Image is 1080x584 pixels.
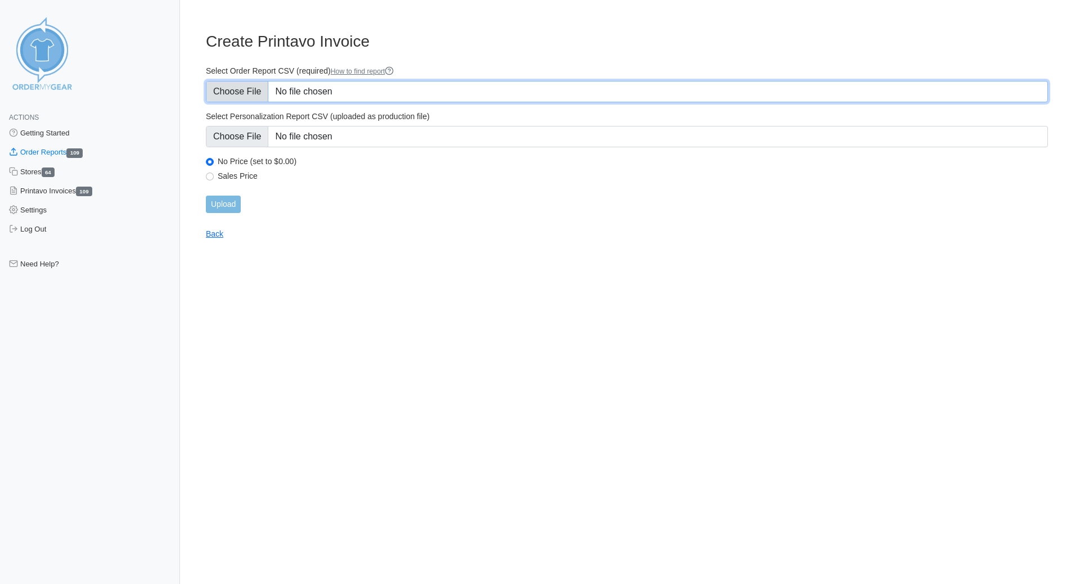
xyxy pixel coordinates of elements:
label: Sales Price [218,171,1048,181]
span: 64 [42,167,55,177]
label: Select Personalization Report CSV (uploaded as production file) [206,111,1048,121]
span: 109 [66,148,83,158]
span: Actions [9,114,39,121]
h3: Create Printavo Invoice [206,32,1048,51]
span: 109 [76,187,92,196]
input: Upload [206,196,241,213]
label: No Price (set to $0.00) [218,156,1048,166]
label: Select Order Report CSV (required) [206,66,1048,76]
a: How to find report [331,67,394,75]
a: Back [206,229,223,238]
